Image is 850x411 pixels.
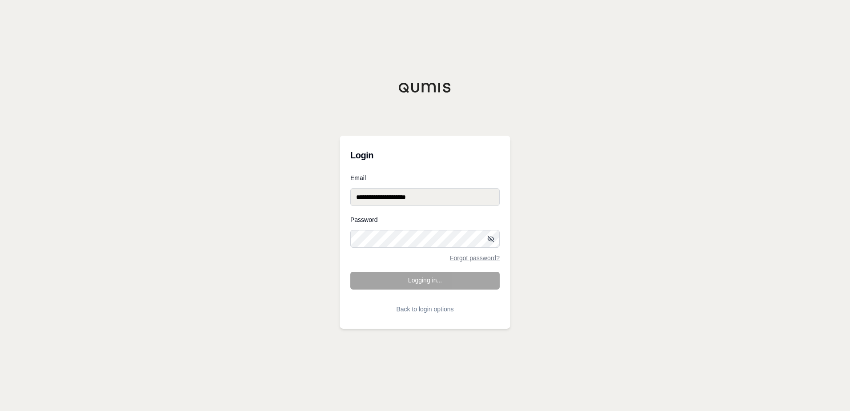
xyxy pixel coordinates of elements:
[450,255,500,261] a: Forgot password?
[350,217,500,223] label: Password
[350,175,500,181] label: Email
[350,300,500,318] button: Back to login options
[398,82,452,93] img: Qumis
[350,146,500,164] h3: Login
